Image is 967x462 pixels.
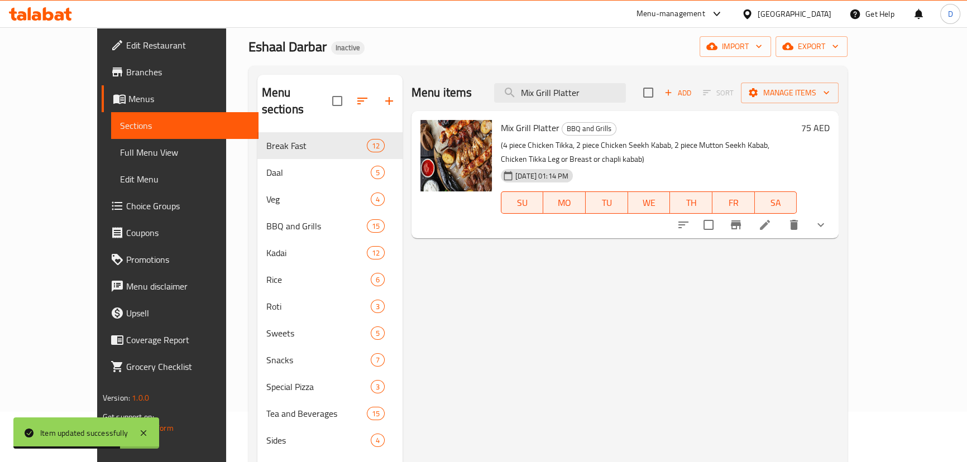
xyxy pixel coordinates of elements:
[266,192,371,206] span: Veg
[660,84,696,102] span: Add item
[562,122,616,136] div: BBQ and Grills
[266,380,371,393] span: Special Pizza
[501,191,544,214] button: SU
[102,85,258,112] a: Menus
[126,306,250,320] span: Upsell
[257,128,403,458] nav: Menu sections
[376,88,403,114] button: Add section
[257,159,403,186] div: Daal5
[636,81,660,104] span: Select section
[126,226,250,239] span: Coupons
[126,333,250,346] span: Coverage Report
[586,191,628,214] button: TU
[126,199,250,213] span: Choice Groups
[759,195,793,211] span: SA
[628,191,671,214] button: WE
[670,191,712,214] button: TH
[371,353,385,367] div: items
[371,192,385,206] div: items
[126,360,250,373] span: Grocery Checklist
[325,89,349,113] span: Select all sections
[257,213,403,239] div: BBQ and Grills15
[257,427,403,454] div: Sides4
[371,380,385,393] div: items
[674,195,708,211] span: TH
[331,43,365,52] span: Inactive
[947,8,952,20] span: D
[367,407,385,420] div: items
[257,266,403,293] div: Rice6
[266,300,371,313] span: Roti
[663,86,693,99] span: Add
[741,83,839,103] button: Manage items
[266,326,371,340] div: Sweets
[266,219,367,233] span: BBQ and Grills
[371,167,384,178] span: 5
[257,400,403,427] div: Tea and Beverages15
[102,219,258,246] a: Coupons
[758,8,831,20] div: [GEOGRAPHIC_DATA]
[367,219,385,233] div: items
[814,218,827,232] svg: Show Choices
[501,138,797,166] p: (4 piece Chicken Tikka, 2 piece Chicken Seekh Kabab, 2 piece Mutton Seekh Kabab, Chicken Tikka Le...
[126,38,250,52] span: Edit Restaurant
[262,84,332,118] h2: Menu sections
[266,407,367,420] span: Tea and Beverages
[755,191,797,214] button: SA
[248,34,327,59] span: Eshaal Darbar
[636,7,705,21] div: Menu-management
[590,195,624,211] span: TU
[111,139,258,166] a: Full Menu View
[128,92,250,105] span: Menus
[501,119,559,136] span: Mix Grill Platter
[371,166,385,179] div: items
[371,300,385,313] div: items
[633,195,666,211] span: WE
[102,273,258,300] a: Menu disclaimer
[781,211,807,238] button: delete
[712,191,755,214] button: FR
[266,246,367,259] span: Kadai
[331,41,365,55] div: Inactive
[807,211,834,238] button: show more
[371,275,384,285] span: 6
[696,84,741,102] span: Select section first
[709,40,762,54] span: import
[367,246,385,259] div: items
[120,172,250,186] span: Edit Menu
[102,353,258,380] a: Grocery Checklist
[102,300,258,326] a: Upsell
[700,36,771,57] button: import
[660,84,696,102] button: Add
[257,239,403,266] div: Kadai12
[257,346,403,373] div: Snacks7
[543,191,586,214] button: MO
[266,353,371,367] span: Snacks
[257,320,403,346] div: Sweets5
[102,326,258,353] a: Coverage Report
[367,139,385,152] div: items
[784,40,839,54] span: export
[266,166,371,179] span: Daal
[371,273,385,286] div: items
[371,328,384,339] span: 5
[717,195,750,211] span: FR
[548,195,581,211] span: MO
[371,355,384,365] span: 7
[371,301,384,312] span: 3
[371,326,385,340] div: items
[371,382,384,392] span: 3
[111,112,258,139] a: Sections
[266,273,371,286] span: Rice
[40,427,128,439] div: Item updated successfully
[132,391,149,405] span: 1.0.0
[120,119,250,132] span: Sections
[266,139,367,152] span: Break Fast
[266,434,371,447] span: Sides
[102,246,258,273] a: Promotions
